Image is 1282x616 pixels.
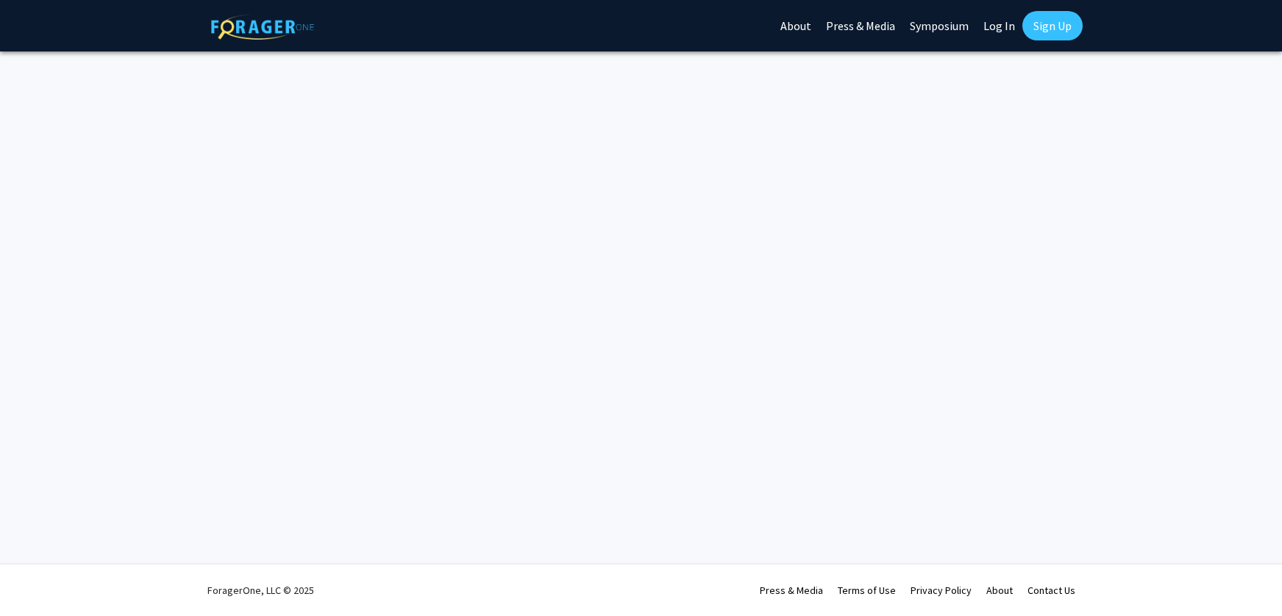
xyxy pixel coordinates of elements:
a: Sign Up [1022,11,1083,40]
img: ForagerOne Logo [211,14,314,40]
a: Contact Us [1028,584,1075,597]
a: Privacy Policy [911,584,972,597]
a: Press & Media [760,584,823,597]
a: About [986,584,1013,597]
div: ForagerOne, LLC © 2025 [207,565,314,616]
a: Terms of Use [838,584,896,597]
